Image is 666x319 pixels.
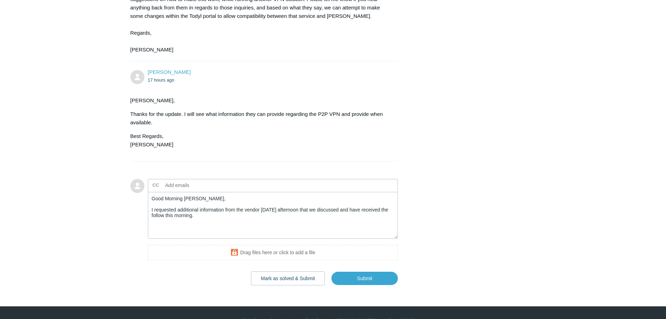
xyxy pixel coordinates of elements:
textarea: Add your reply [148,192,398,239]
p: Thanks for the update. I will see what information they can provide regarding the P2P VPN and pro... [130,110,391,127]
button: Mark as solved & Submit [251,271,325,285]
time: 09/30/2025, 16:24 [148,77,174,83]
input: Submit [331,272,398,285]
label: CC [152,180,159,190]
p: [PERSON_NAME], [130,96,391,105]
p: Best Regards, [PERSON_NAME] [130,132,391,149]
input: Add emails [163,180,238,190]
span: John Kilgore [148,69,191,75]
a: [PERSON_NAME] [148,69,191,75]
